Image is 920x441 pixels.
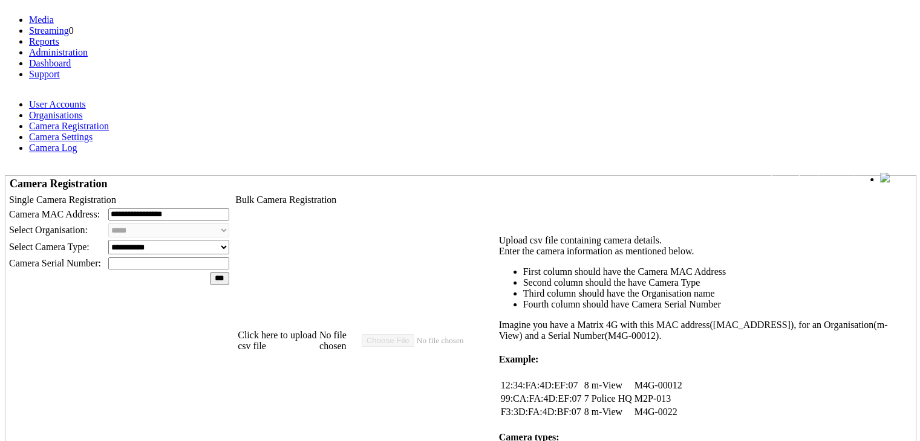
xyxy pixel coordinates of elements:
a: Dashboard [29,58,71,68]
td: 12:34:FA:4D:EF:07 [500,379,582,391]
span: Select Organisation: [9,225,88,235]
a: Media [29,14,54,25]
td: m-View [591,379,633,391]
li: Fourth column should have Camera Serial Number [523,299,910,310]
span: Camera Registration [10,178,107,190]
a: Reports [29,36,59,47]
img: bell24.png [880,173,890,182]
span: No file chosen [319,330,362,352]
td: Police HQ [591,393,633,405]
a: User Accounts [29,99,86,109]
a: Streaming [29,25,69,36]
a: Organisations [29,110,83,120]
a: Support [29,69,60,79]
td: 99:CA:FA:4D:EF:07 [500,393,582,405]
td: M2P-013 [634,393,683,405]
a: Camera Registration [29,121,109,131]
td: M4G-0022 [634,406,683,418]
li: Third column should have the Organisation name [523,288,910,299]
td: 8 [584,406,590,418]
span: Bulk Camera Registration [235,195,336,205]
a: Camera Log [29,143,77,153]
li: Second column should the have Camera Type [523,277,910,288]
p: Imagine you have a Matrix 4G with this MAC address([MAC_ADDRESS]), for an Organisation(m-View) an... [499,320,910,341]
label: Click here to upload csv file [238,330,319,352]
p: Upload csv file containing camera details. Enter the camera information as mentioned below. [499,235,910,257]
td: m-View [591,406,633,418]
a: Administration [29,47,88,57]
span: Camera MAC Address: [9,209,100,219]
li: First column should have the Camera MAC Address [523,266,910,277]
span: Single Camera Registration [9,195,116,205]
td: M4G-00012 [634,379,683,391]
span: Select Camera Type: [9,242,90,252]
td: F3:3D:FA:4D:BF:07 [500,406,582,418]
span: Camera Serial Number: [9,258,101,268]
a: Camera Settings [29,132,93,142]
span: Welcome, Thariq (Supervisor) [760,173,856,182]
td: 8 [584,379,590,391]
span: 0 [69,25,74,36]
h4: Example: [499,354,910,365]
td: 7 [584,393,590,405]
